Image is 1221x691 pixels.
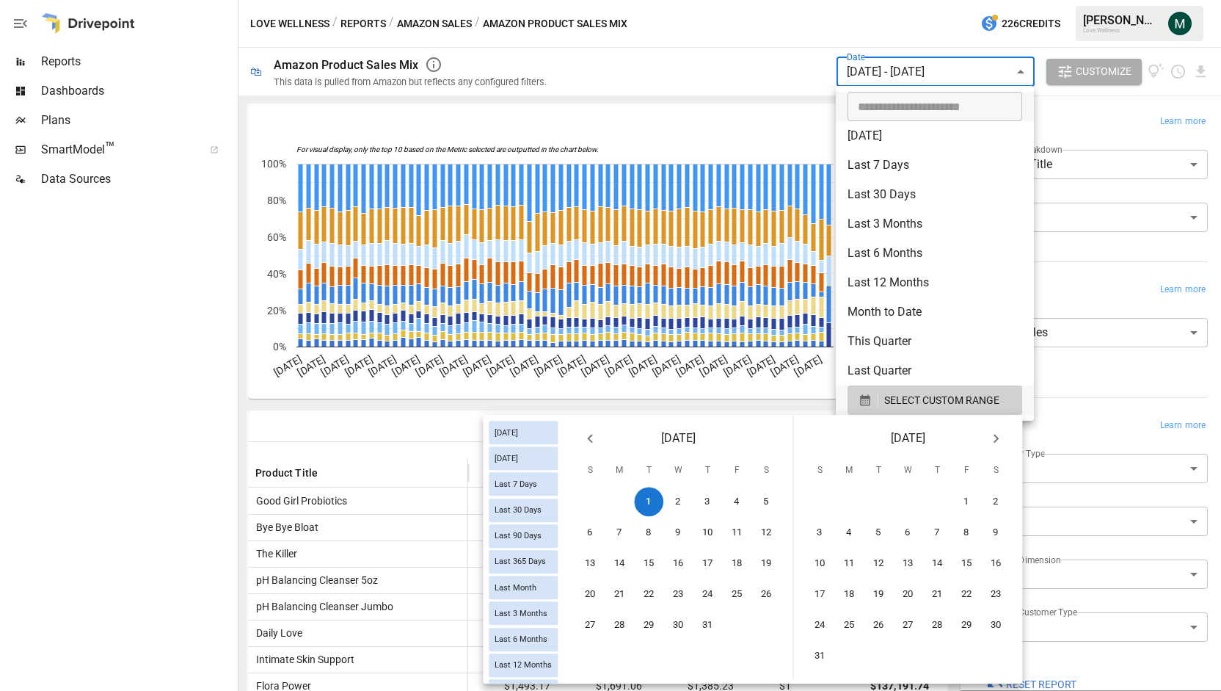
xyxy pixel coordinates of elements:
span: Friday [724,456,750,485]
div: [DATE] [489,421,558,444]
span: [DATE] [489,454,524,463]
button: 16 [664,549,693,579]
li: Last Quarter [836,356,1034,386]
button: 7 [923,518,952,548]
button: 20 [894,580,923,609]
span: Friday [953,456,980,485]
span: Last 12 Months [489,661,558,670]
button: 14 [923,549,952,579]
div: Last 12 Months [489,654,558,677]
span: SELECT CUSTOM RANGE [884,391,999,410]
button: 28 [605,611,635,640]
div: Last 30 Days [489,499,558,522]
button: 13 [576,549,605,579]
button: 17 [693,549,723,579]
li: Last 3 Months [836,209,1034,239]
span: Wednesday [894,456,921,485]
span: Sunday [806,456,833,485]
span: [DATE] [661,428,696,449]
button: 9 [982,518,1011,548]
span: Tuesday [635,456,662,485]
button: Previous month [575,424,605,453]
button: 19 [752,549,781,579]
button: 4 [723,488,752,517]
span: Saturday [983,456,1009,485]
span: Last 365 Days [489,557,552,567]
div: Last 7 Days [489,473,558,496]
button: 3 [806,518,835,548]
button: 30 [664,611,693,640]
button: 26 [864,611,894,640]
button: 27 [894,611,923,640]
button: 27 [576,611,605,640]
button: 22 [635,580,664,609]
span: Thursday [924,456,950,485]
div: Last 6 Months [489,628,558,651]
button: 1 [635,488,664,517]
li: Last 12 Months [836,268,1034,297]
li: Last 6 Months [836,239,1034,268]
span: [DATE] [489,428,524,438]
span: Last 90 Days [489,532,547,541]
button: 29 [952,611,982,640]
button: 2 [664,488,693,517]
button: 14 [605,549,635,579]
button: 5 [752,488,781,517]
button: SELECT CUSTOM RANGE [848,386,1022,415]
button: 7 [605,518,635,548]
button: 6 [576,518,605,548]
li: Last 7 Days [836,151,1034,180]
button: 22 [952,580,982,609]
li: Month to Date [836,297,1034,327]
button: 21 [605,580,635,609]
button: 20 [576,580,605,609]
button: 24 [806,611,835,640]
button: 26 [752,580,781,609]
button: 16 [982,549,1011,579]
button: 12 [864,549,894,579]
button: 2 [982,488,1011,517]
div: [DATE] [489,447,558,471]
button: 11 [723,518,752,548]
button: 10 [693,518,723,548]
button: 28 [923,611,952,640]
button: 11 [835,549,864,579]
span: Thursday [694,456,721,485]
div: Last Month [489,576,558,599]
div: Last 90 Days [489,524,558,548]
button: 29 [635,611,664,640]
button: 23 [982,580,1011,609]
li: Last 30 Days [836,180,1034,209]
button: 8 [635,518,664,548]
span: Saturday [753,456,779,485]
button: 12 [752,518,781,548]
span: Sunday [577,456,603,485]
span: Last 30 Days [489,505,547,515]
button: 21 [923,580,952,609]
button: 6 [894,518,923,548]
button: 10 [806,549,835,579]
button: 24 [693,580,723,609]
button: 8 [952,518,982,548]
button: 15 [635,549,664,579]
button: 15 [952,549,982,579]
button: 5 [864,518,894,548]
span: Last 6 Months [489,634,553,644]
span: Wednesday [665,456,691,485]
span: Monday [606,456,633,485]
button: 25 [723,580,752,609]
li: [DATE] [836,121,1034,151]
li: This Quarter [836,327,1034,356]
span: Last 3 Months [489,609,553,618]
button: 18 [835,580,864,609]
button: 3 [693,488,723,517]
button: 31 [806,642,835,671]
span: Monday [836,456,862,485]
button: 23 [664,580,693,609]
span: Tuesday [865,456,892,485]
span: [DATE] [891,428,925,449]
div: Last 365 Days [489,550,558,574]
button: 1 [952,488,982,517]
button: 31 [693,611,723,640]
button: Next month [981,424,1010,453]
